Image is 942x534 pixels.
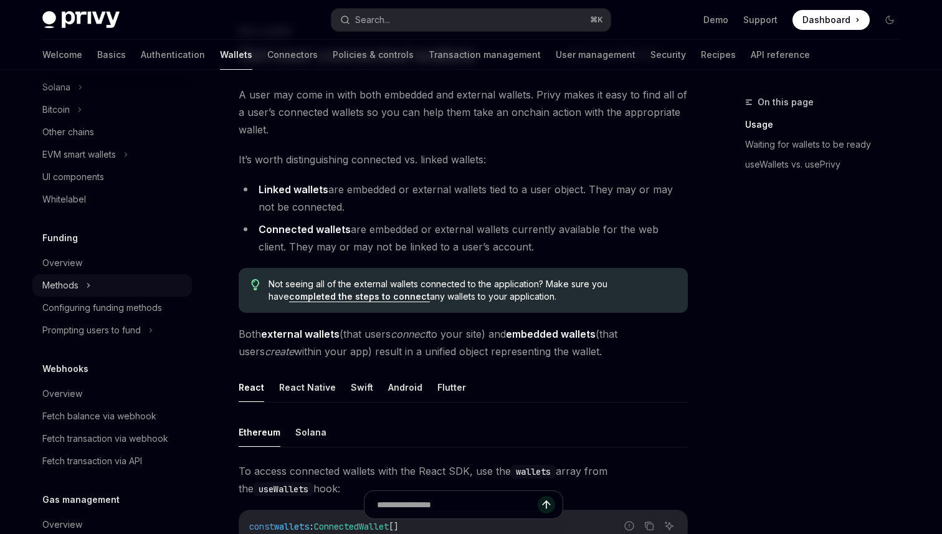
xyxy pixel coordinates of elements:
[239,151,688,168] span: It’s worth distinguishing connected vs. linked wallets:
[295,417,326,447] button: Solana
[42,431,168,446] div: Fetch transaction via webhook
[239,417,280,447] button: Ethereum
[538,496,555,513] button: Send message
[42,517,82,532] div: Overview
[42,147,116,162] div: EVM smart wallets
[239,325,688,360] span: Both (that users to your site) and (that users within your app) result in a unified object repres...
[511,465,556,479] code: wallets
[351,373,373,402] button: Swift
[32,427,192,450] a: Fetch transaction via webhook
[751,40,810,70] a: API reference
[42,323,141,338] div: Prompting users to fund
[506,328,596,340] strong: embedded wallets
[42,169,104,184] div: UI components
[239,181,688,216] li: are embedded or external wallets tied to a user object. They may or may not be connected.
[251,279,260,290] svg: Tip
[267,40,318,70] a: Connectors
[429,40,541,70] a: Transaction management
[650,40,686,70] a: Security
[42,492,120,507] h5: Gas management
[333,40,414,70] a: Policies & controls
[32,166,192,188] a: UI components
[42,40,82,70] a: Welcome
[239,373,264,402] button: React
[32,121,192,143] a: Other chains
[880,10,900,30] button: Toggle dark mode
[42,454,142,469] div: Fetch transaction via API
[289,291,430,302] a: completed the steps to connect
[701,40,736,70] a: Recipes
[254,482,313,496] code: useWallets
[590,15,603,25] span: ⌘ K
[42,231,78,246] h5: Funding
[261,328,340,340] strong: external wallets
[802,14,850,26] span: Dashboard
[32,383,192,405] a: Overview
[391,328,428,340] em: connect
[141,40,205,70] a: Authentication
[239,86,688,138] span: A user may come in with both embedded and external wallets. Privy makes it easy to find all of a ...
[355,12,390,27] div: Search...
[259,223,351,236] strong: Connected wallets
[239,221,688,255] li: are embedded or external wallets currently available for the web client. They may or may not be l...
[42,361,88,376] h5: Webhooks
[331,9,611,31] button: Search...⌘K
[279,373,336,402] button: React Native
[42,11,120,29] img: dark logo
[42,278,78,293] div: Methods
[42,386,82,401] div: Overview
[220,40,252,70] a: Wallets
[32,450,192,472] a: Fetch transaction via API
[32,188,192,211] a: Whitelabel
[556,40,635,70] a: User management
[239,462,688,497] span: To access connected wallets with the React SDK, use the array from the hook:
[97,40,126,70] a: Basics
[42,409,156,424] div: Fetch balance via webhook
[32,297,192,319] a: Configuring funding methods
[42,192,86,207] div: Whitelabel
[388,373,422,402] button: Android
[32,405,192,427] a: Fetch balance via webhook
[42,125,94,140] div: Other chains
[42,300,162,315] div: Configuring funding methods
[743,14,778,26] a: Support
[32,252,192,274] a: Overview
[703,14,728,26] a: Demo
[42,255,82,270] div: Overview
[792,10,870,30] a: Dashboard
[745,135,910,155] a: Waiting for wallets to be ready
[259,183,328,196] strong: Linked wallets
[758,95,814,110] span: On this page
[265,345,294,358] em: create
[42,102,70,117] div: Bitcoin
[745,155,910,174] a: useWallets vs. usePrivy
[437,373,466,402] button: Flutter
[269,278,675,303] span: Not seeing all of the external wallets connected to the application? Make sure you have any walle...
[745,115,910,135] a: Usage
